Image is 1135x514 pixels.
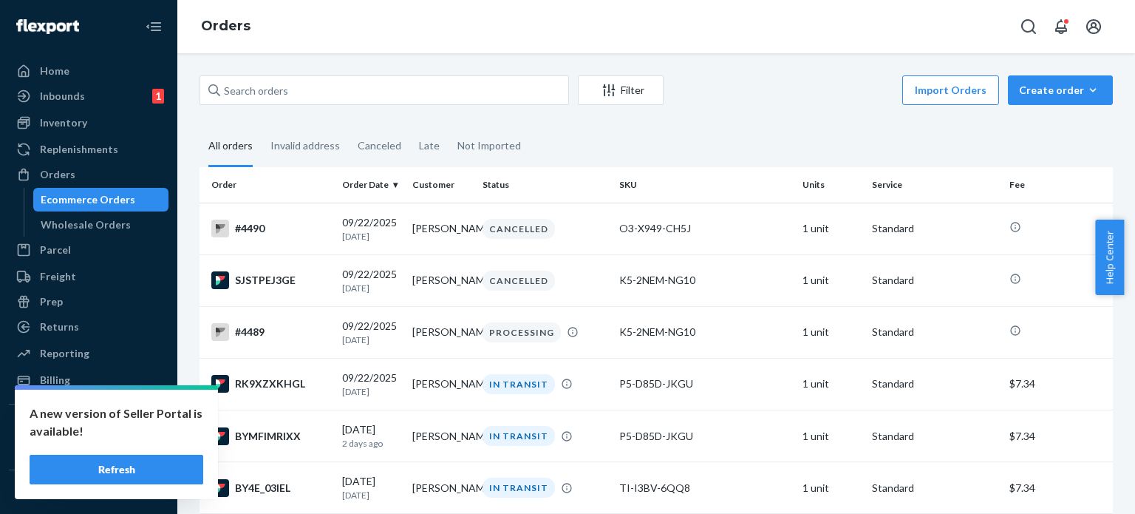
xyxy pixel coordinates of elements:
[457,126,521,165] div: Not Imported
[412,178,471,191] div: Customer
[342,230,401,243] p: [DATE]
[41,192,135,207] div: Ecommerce Orders
[9,59,168,83] a: Home
[342,422,401,450] div: [DATE]
[211,271,330,289] div: SJSTPEJ3GE
[336,167,406,203] th: Order Date
[1014,12,1043,41] button: Open Search Box
[342,319,401,346] div: 09/22/2025
[342,489,401,501] p: [DATE]
[139,12,168,41] button: Close Navigation
[406,203,477,254] td: [PERSON_NAME]
[406,254,477,306] td: [PERSON_NAME]
[872,429,997,444] p: Standard
[30,455,203,484] button: Refresh
[619,221,790,236] div: O3-X949-CH5J
[483,322,561,342] div: PROCESSING
[477,167,613,203] th: Status
[619,429,790,444] div: P5-D85D-JKGU
[419,126,440,165] div: Late
[40,294,63,309] div: Prep
[1095,220,1124,295] button: Help Center
[9,265,168,288] a: Freight
[342,334,401,346] p: [DATE]
[902,75,999,105] button: Import Orders
[189,5,262,48] ol: breadcrumbs
[30,405,203,440] p: A new version of Seller Portal is available!
[9,290,168,314] a: Prep
[40,89,85,104] div: Inbounds
[211,479,330,497] div: BY4E_03IEL
[40,243,71,257] div: Parcel
[872,376,997,391] p: Standard
[619,481,790,496] div: TI-I3BV-6QQ8
[613,167,796,203] th: SKU
[1019,83,1102,98] div: Create order
[211,323,330,341] div: #4489
[406,410,477,462] td: [PERSON_NAME]
[483,426,555,446] div: IN TRANSIT
[208,126,253,167] div: All orders
[797,254,867,306] td: 1 unit
[9,482,168,506] button: Fast Tags
[797,410,867,462] td: 1 unit
[1046,12,1076,41] button: Open notifications
[211,220,330,237] div: #4490
[16,19,79,34] img: Flexport logo
[200,167,336,203] th: Order
[200,75,569,105] input: Search orders
[797,358,867,410] td: 1 unit
[40,319,79,334] div: Returns
[211,427,330,445] div: BYMFIMRIXX
[342,385,401,398] p: [DATE]
[40,142,118,157] div: Replenishments
[1003,410,1113,462] td: $7.34
[211,375,330,393] div: RK9XZXKHGL
[797,167,867,203] th: Units
[406,358,477,410] td: [PERSON_NAME]
[9,315,168,339] a: Returns
[483,219,555,239] div: CANCELLED
[40,115,87,130] div: Inventory
[9,368,168,392] a: Billing
[270,126,340,165] div: Invalid address
[9,163,168,186] a: Orders
[342,215,401,243] div: 09/22/2025
[9,342,168,365] a: Reporting
[9,138,168,161] a: Replenishments
[9,111,168,135] a: Inventory
[40,346,89,361] div: Reporting
[33,213,169,237] a: Wholesale Orders
[619,325,790,339] div: K5-2NEM-NG10
[872,325,997,339] p: Standard
[9,416,168,440] button: Integrations
[152,89,164,104] div: 1
[483,271,555,291] div: CANCELLED
[9,446,168,464] a: Add Integration
[406,462,477,514] td: [PERSON_NAME]
[619,376,790,391] div: P5-D85D-JKGU
[342,267,401,294] div: 09/22/2025
[866,167,1003,203] th: Service
[342,437,401,450] p: 2 days ago
[342,371,401,398] div: 09/22/2025
[483,374,555,394] div: IN TRANSIT
[9,238,168,262] a: Parcel
[1003,358,1113,410] td: $7.34
[797,462,867,514] td: 1 unit
[201,18,250,34] a: Orders
[872,481,997,496] p: Standard
[578,75,664,105] button: Filter
[40,167,75,182] div: Orders
[9,84,168,108] a: Inbounds1
[41,217,131,232] div: Wholesale Orders
[619,273,790,288] div: K5-2NEM-NG10
[40,64,69,78] div: Home
[40,373,70,388] div: Billing
[797,306,867,358] td: 1 unit
[483,478,555,498] div: IN TRANSIT
[1003,167,1113,203] th: Fee
[342,474,401,501] div: [DATE]
[872,273,997,288] p: Standard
